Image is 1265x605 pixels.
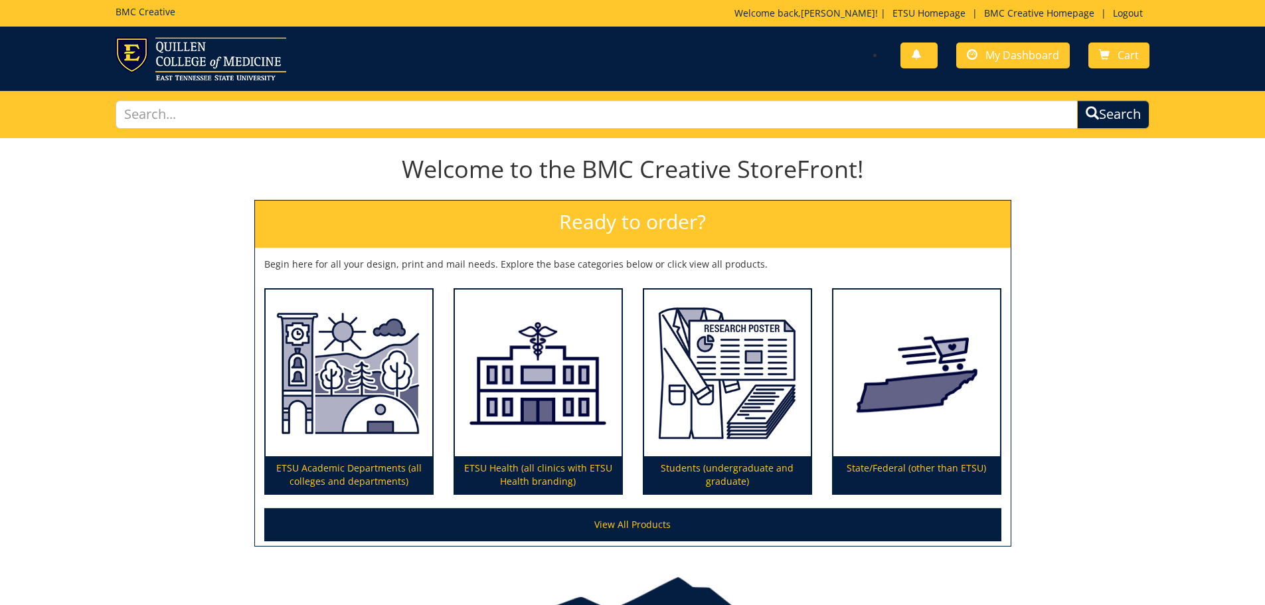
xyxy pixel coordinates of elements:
a: [PERSON_NAME] [801,7,875,19]
p: Students (undergraduate and graduate) [644,456,811,493]
a: Cart [1088,43,1149,68]
img: State/Federal (other than ETSU) [833,290,1000,457]
p: ETSU Academic Departments (all colleges and departments) [266,456,432,493]
a: My Dashboard [956,43,1070,68]
img: ETSU Academic Departments (all colleges and departments) [266,290,432,457]
img: ETSU Health (all clinics with ETSU Health branding) [455,290,622,457]
p: State/Federal (other than ETSU) [833,456,1000,493]
a: State/Federal (other than ETSU) [833,290,1000,494]
img: ETSU logo [116,37,286,80]
span: My Dashboard [985,48,1059,62]
h2: Ready to order? [255,201,1011,248]
a: Students (undergraduate and graduate) [644,290,811,494]
a: ETSU Homepage [886,7,972,19]
button: Search [1077,100,1149,129]
a: Logout [1106,7,1149,19]
a: ETSU Health (all clinics with ETSU Health branding) [455,290,622,494]
a: BMC Creative Homepage [977,7,1101,19]
img: Students (undergraduate and graduate) [644,290,811,457]
p: Welcome back, ! | | | [734,7,1149,20]
span: Cart [1118,48,1139,62]
input: Search... [116,100,1078,129]
a: ETSU Academic Departments (all colleges and departments) [266,290,432,494]
p: Begin here for all your design, print and mail needs. Explore the base categories below or click ... [264,258,1001,271]
p: ETSU Health (all clinics with ETSU Health branding) [455,456,622,493]
h5: BMC Creative [116,7,175,17]
a: View All Products [264,508,1001,541]
h1: Welcome to the BMC Creative StoreFront! [254,156,1011,183]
